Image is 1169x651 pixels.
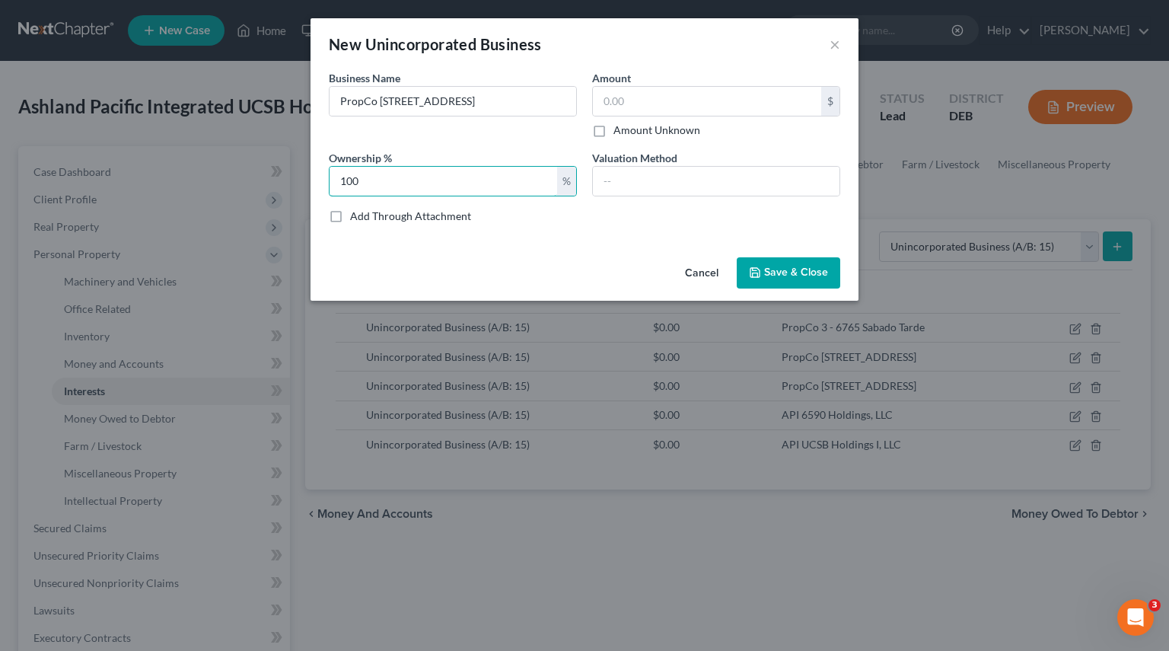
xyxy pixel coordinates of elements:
span: 3 [1148,599,1161,611]
span: New [329,35,362,53]
div: % [557,167,576,196]
div: $ [821,87,839,116]
button: Cancel [673,259,731,289]
label: Valuation Method [592,150,677,166]
label: Add Through Attachment [350,209,471,224]
iframe: Intercom live chat [1117,599,1154,636]
input: Enter name... [330,87,576,116]
label: Ownership % [329,150,392,166]
span: Business Name [329,72,400,85]
button: × [830,35,840,53]
label: Amount Unknown [613,123,700,138]
span: Save & Close [764,266,828,279]
button: Save & Close [737,257,840,289]
label: Amount [592,70,631,86]
span: Unincorporated Business [365,35,542,53]
input: 0.00 [330,167,557,196]
input: 0.00 [593,87,821,116]
input: -- [593,167,839,196]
